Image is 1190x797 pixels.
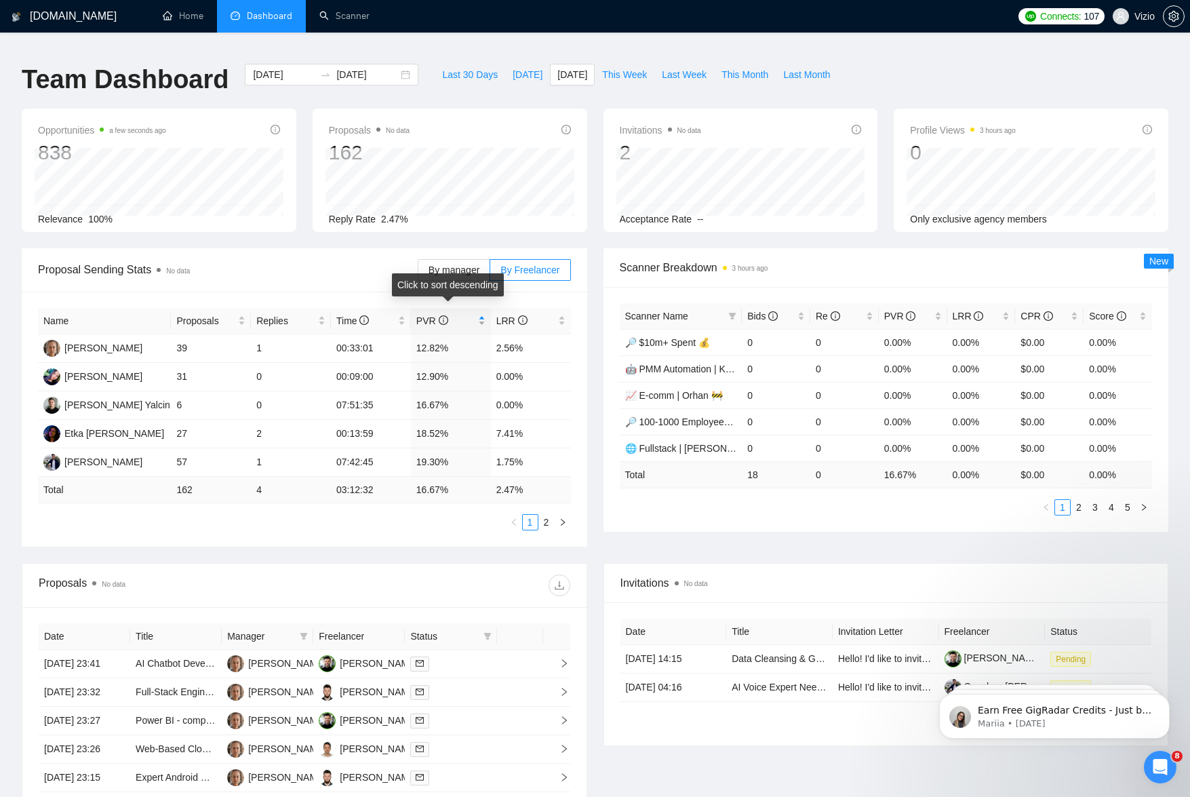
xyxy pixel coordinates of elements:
[109,127,165,134] time: a few seconds ago
[620,122,701,138] span: Invitations
[561,125,571,134] span: info-circle
[411,334,491,363] td: 12.82%
[64,397,170,412] div: [PERSON_NAME] Yalcin
[248,684,326,699] div: [PERSON_NAME]
[810,355,879,382] td: 0
[43,397,60,414] img: OK
[506,514,522,530] button: left
[166,267,190,275] span: No data
[319,686,418,697] a: MC[PERSON_NAME]
[251,420,331,448] td: 2
[1015,435,1084,461] td: $0.00
[1015,355,1084,382] td: $0.00
[130,650,222,678] td: AI Chatbot Developer – Custom Trained on My Scripts & Style
[43,427,164,438] a: ESEtka [PERSON_NAME]
[620,674,727,702] td: [DATE] 04:16
[300,632,308,640] span: filter
[251,391,331,420] td: 0
[331,448,411,477] td: 07:42:45
[319,657,418,668] a: OG[PERSON_NAME]
[654,64,714,85] button: Last Week
[620,619,727,645] th: Date
[340,770,418,785] div: [PERSON_NAME]
[721,67,768,82] span: This Month
[910,214,1047,225] span: Only exclusive agency members
[620,214,692,225] span: Acceptance Rate
[38,261,418,278] span: Proposal Sending Stats
[852,125,861,134] span: info-circle
[1119,499,1136,516] li: 5
[549,575,570,596] button: download
[231,11,240,20] span: dashboard
[227,743,326,754] a: SK[PERSON_NAME]
[39,764,130,792] td: [DATE] 23:15
[64,341,142,355] div: [PERSON_NAME]
[879,435,947,461] td: 0.00%
[833,619,939,645] th: Invitation Letter
[222,623,313,650] th: Manager
[416,315,448,326] span: PVR
[879,382,947,408] td: 0.00%
[39,678,130,707] td: [DATE] 23:32
[176,313,235,328] span: Proposals
[411,420,491,448] td: 18.52%
[313,623,405,650] th: Freelancer
[776,64,837,85] button: Last Month
[620,575,1152,591] span: Invitations
[39,735,130,764] td: [DATE] 23:26
[549,687,569,697] span: right
[810,329,879,355] td: 0
[1164,11,1184,22] span: setting
[742,461,810,488] td: 18
[340,684,418,699] div: [PERSON_NAME]
[491,477,571,503] td: 2.47 %
[1140,503,1148,511] span: right
[980,127,1016,134] time: 3 hours ago
[879,461,947,488] td: 16.67 %
[392,273,504,296] div: Click to sort descending
[251,308,331,334] th: Replies
[947,435,1016,461] td: 0.00%
[340,741,418,756] div: [PERSON_NAME]
[1084,355,1152,382] td: 0.00%
[171,334,251,363] td: 39
[43,399,170,410] a: OK[PERSON_NAME] Yalcin
[43,454,60,471] img: OG
[1038,499,1054,516] button: left
[549,773,569,782] span: right
[620,461,742,488] td: Total
[136,772,396,783] a: Expert Android Developer with Wireguard Experience Needed
[947,382,1016,408] td: 0.00%
[331,477,411,503] td: 03:12:32
[810,382,879,408] td: 0
[1015,461,1084,488] td: $ 0.00
[742,329,810,355] td: 0
[329,122,410,138] span: Proposals
[136,686,394,697] a: Full-Stack Engineer for AI-Powered Voice + Mobile/Web MVP
[1045,619,1151,645] th: Status
[297,626,311,646] span: filter
[550,64,595,85] button: [DATE]
[320,69,331,80] span: swap-right
[248,713,326,728] div: [PERSON_NAME]
[1040,9,1081,24] span: Connects:
[810,408,879,435] td: 0
[331,391,411,420] td: 07:51:35
[171,391,251,420] td: 6
[1143,125,1152,134] span: info-circle
[549,580,570,591] span: download
[227,629,294,644] span: Manager
[555,514,571,530] button: right
[1050,652,1091,667] span: Pending
[1144,751,1176,783] iframe: Intercom live chat
[39,650,130,678] td: [DATE] 23:41
[910,140,1016,166] div: 0
[518,315,528,325] span: info-circle
[939,619,1046,645] th: Freelancer
[491,334,571,363] td: 2.56%
[714,64,776,85] button: This Month
[945,650,961,667] img: c1ntb8EfcD4fRDMbFL2Ids_X2UMrq9QxXvC47xuukCApDWBZibKjrGYSBPBEYnsGNA
[500,265,559,275] span: By Freelancer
